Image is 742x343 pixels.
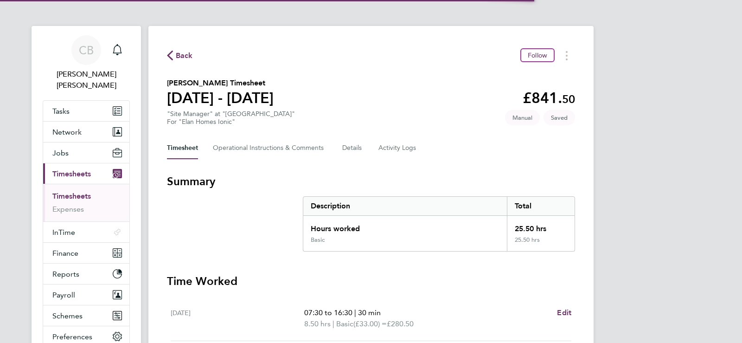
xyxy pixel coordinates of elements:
[544,110,575,125] span: This timesheet is Saved.
[333,319,334,328] span: |
[167,50,193,61] button: Back
[167,78,274,89] h2: [PERSON_NAME] Timesheet
[52,205,84,214] a: Expenses
[303,196,575,252] div: Summary
[43,35,130,91] a: CB[PERSON_NAME] [PERSON_NAME]
[43,163,129,184] button: Timesheets
[303,216,507,236] div: Hours worked
[167,174,575,189] h3: Summary
[558,48,575,63] button: Timesheets Menu
[507,216,575,236] div: 25.50 hrs
[562,92,575,106] span: 50
[528,51,547,59] span: Follow
[358,308,381,317] span: 30 min
[43,285,129,305] button: Payroll
[303,197,507,215] div: Description
[523,89,575,107] app-decimal: £841.
[43,243,129,263] button: Finance
[507,197,575,215] div: Total
[52,270,79,278] span: Reports
[520,48,555,62] button: Follow
[43,142,129,163] button: Jobs
[52,107,70,116] span: Tasks
[167,110,295,126] div: "Site Manager" at "[GEOGRAPHIC_DATA]"
[52,128,82,136] span: Network
[167,274,575,289] h3: Time Worked
[354,308,356,317] span: |
[304,308,352,317] span: 07:30 to 16:30
[43,222,129,242] button: InTime
[52,311,83,320] span: Schemes
[52,169,91,178] span: Timesheets
[311,236,325,244] div: Basic
[557,308,571,317] span: Edit
[52,228,75,237] span: InTime
[52,249,78,258] span: Finance
[167,137,198,159] button: Timesheet
[52,192,91,201] a: Timesheets
[387,319,414,328] span: £280.50
[43,69,130,91] span: Connor Batty
[213,137,327,159] button: Operational Instructions & Comments
[52,332,92,341] span: Preferences
[52,291,75,299] span: Payroll
[353,319,387,328] span: (£33.00) =
[43,101,129,121] a: Tasks
[52,149,69,157] span: Jobs
[557,307,571,318] a: Edit
[304,319,331,328] span: 8.50 hrs
[342,137,364,159] button: Details
[171,307,304,330] div: [DATE]
[176,50,193,61] span: Back
[167,118,295,126] div: For "Elan Homes Ionic"
[43,264,129,284] button: Reports
[43,184,129,221] div: Timesheets
[43,305,129,326] button: Schemes
[167,89,274,107] h1: [DATE] - [DATE]
[43,122,129,142] button: Network
[378,137,417,159] button: Activity Logs
[507,236,575,251] div: 25.50 hrs
[336,318,353,330] span: Basic
[505,110,540,125] span: This timesheet was manually created.
[79,44,94,56] span: CB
